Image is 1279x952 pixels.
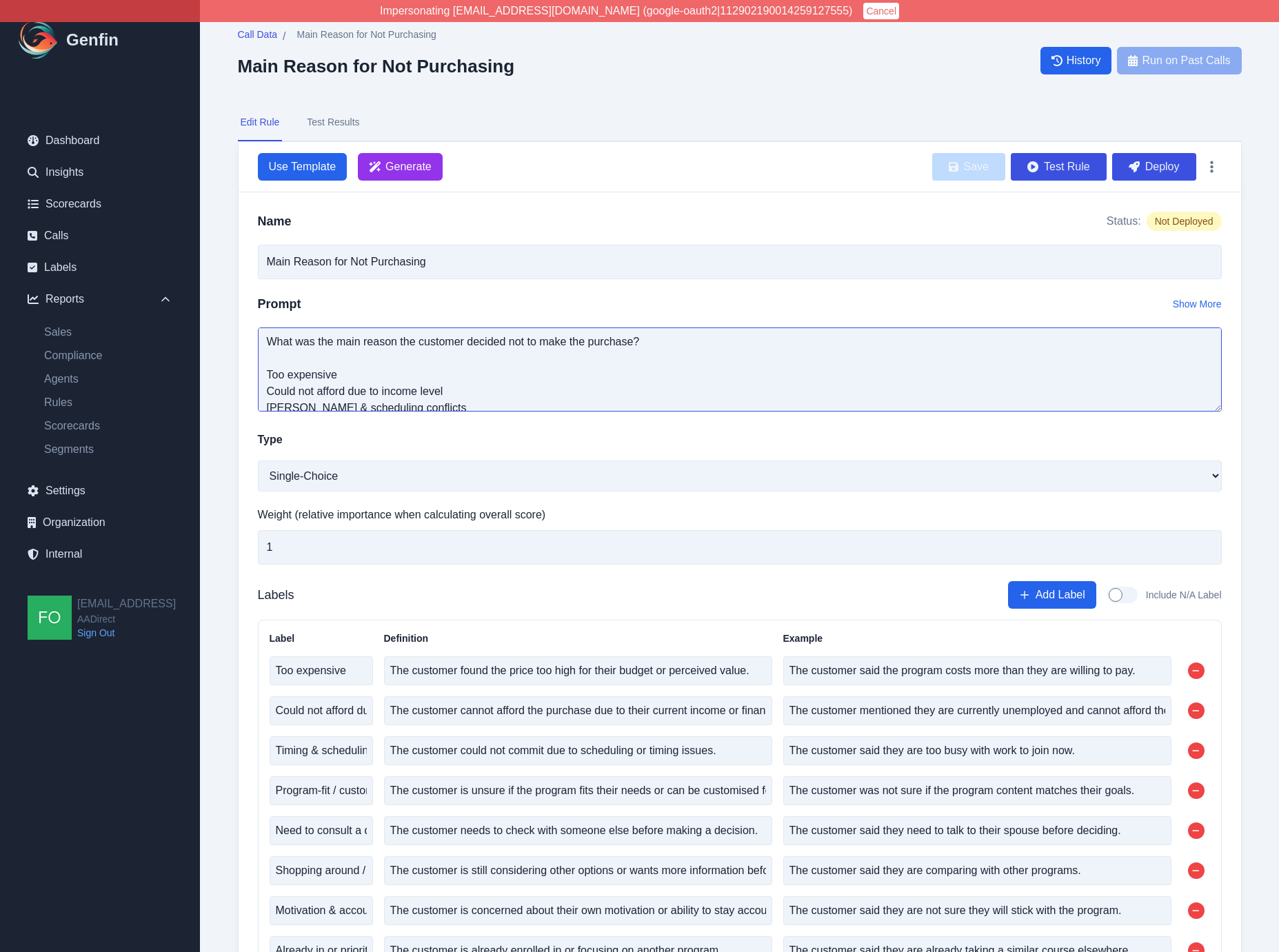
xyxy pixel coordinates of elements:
a: Dashboard [17,127,183,154]
button: Generate [358,153,443,181]
button: Cancel [863,3,899,19]
a: Compliance [33,347,183,364]
button: Test Results [304,104,362,141]
button: Show More [1173,297,1222,311]
a: Labels [17,254,183,281]
button: Save [932,153,1005,181]
button: Use Template [258,153,348,181]
input: Example of Timing & scheduling conflicts [783,736,1171,765]
span: Status: [1107,213,1141,230]
span: Call Data [238,28,278,41]
input: Definition for Could not afford due to income level [384,696,772,725]
button: Run on Past Calls [1117,47,1241,74]
div: Label [270,631,373,645]
h2: Prompt [258,294,301,314]
input: Definition for Need to consult a decision-maker [384,816,772,845]
input: Example of Could not afford due to income level [783,696,1171,725]
a: Calls [17,222,183,250]
span: Include N/A Label [1146,588,1222,602]
label: Weight (relative importance when calculating overall score) [258,507,1222,523]
input: Example of Need to consult a decision-maker [783,816,1171,845]
input: Example of Motivation & accountability worries [783,896,1171,925]
a: History [1040,47,1112,74]
a: Segments [33,441,183,458]
input: Example of Shopping around / wants more info [783,856,1171,885]
div: Example [783,631,1171,645]
div: Reports [17,285,183,313]
input: Label [270,736,373,765]
input: Label [270,656,373,685]
a: Insights [17,159,183,186]
span: Run on Past Calls [1142,52,1230,69]
a: Scorecards [17,190,183,218]
input: Definition for Shopping around / wants more info [384,856,772,885]
h2: Main Reason for Not Purchasing [238,56,515,77]
input: Label [270,696,373,725]
a: Internal [17,540,183,568]
h2: [EMAIL_ADDRESS] [77,596,176,612]
button: Test Rule [1011,153,1107,181]
button: Edit Rule [238,104,283,141]
input: Definition for Motivation & accountability worries [384,896,772,925]
input: Label [270,856,373,885]
a: Sales [33,324,183,341]
span: Generate [385,159,432,175]
h1: Genfin [66,29,119,51]
input: Definition for Program-fit / customisation doubts [384,776,772,805]
input: Label [270,896,373,925]
input: Example of Program-fit / customisation doubts [783,776,1171,805]
img: Logo [17,18,61,62]
input: Definition for Too expensive [384,656,772,685]
input: Example of Too expensive [783,656,1171,685]
button: Deploy [1112,153,1196,181]
span: History [1067,52,1101,69]
img: founders@genfin.ai [28,596,72,640]
textarea: What was the main reason the customer decided not to make the purchase? Too expensive Could not a... [258,327,1222,412]
a: Agents [33,371,183,387]
button: Add Label [1008,581,1096,609]
a: Scorecards [33,418,183,434]
span: / [283,28,285,45]
input: Label [270,816,373,845]
span: Not Deployed [1147,212,1222,231]
a: Organization [17,509,183,536]
span: AADirect [77,612,176,626]
a: Sign Out [77,626,176,640]
span: Main Reason for Not Purchasing [297,28,436,41]
a: Call Data [238,28,278,45]
label: Type [258,432,283,448]
div: Definition [384,631,772,645]
a: Settings [17,477,183,505]
h2: Name [258,212,292,231]
h3: Labels [258,585,294,605]
input: Definition for Timing & scheduling conflicts [384,736,772,765]
input: Label [270,776,373,805]
a: Rules [33,394,183,411]
input: Write your rule name here [258,245,1222,279]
